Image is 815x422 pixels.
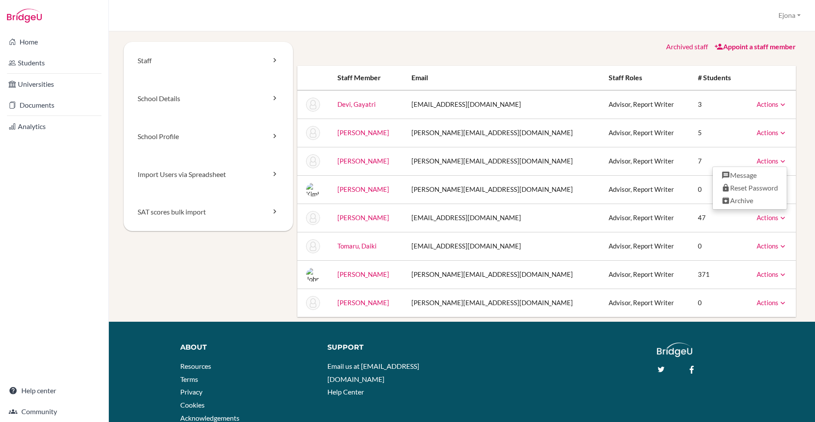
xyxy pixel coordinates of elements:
[691,119,744,147] td: 5
[7,9,42,23] img: Bridge-U
[775,7,805,24] button: Ejona
[757,129,787,136] a: Actions
[180,388,202,396] a: Privacy
[666,42,708,51] a: Archived staff
[691,204,744,232] td: 47
[306,296,320,310] img: Afiya Waithe
[602,119,691,147] td: Advisor, Report Writer
[180,375,198,383] a: Terms
[337,157,389,165] a: [PERSON_NAME]
[691,147,744,175] td: 7
[714,42,796,51] a: Appoint a staff member
[337,270,389,278] a: [PERSON_NAME]
[602,232,691,260] td: Advisor, Report Writer
[306,98,320,112] img: Gayatri Devi
[2,118,107,135] a: Analytics
[124,80,293,118] a: School Details
[404,232,602,260] td: [EMAIL_ADDRESS][DOMAIN_NAME]
[602,147,691,175] td: Advisor, Report Writer
[691,260,744,289] td: 371
[602,260,691,289] td: Advisor, Report Writer
[602,175,691,204] td: Advisor, Report Writer
[404,147,602,175] td: [PERSON_NAME][EMAIL_ADDRESS][DOMAIN_NAME]
[306,239,320,253] img: Daiki Tomaru
[657,343,692,357] img: logo_white@2x-f4f0deed5e89b7ecb1c2cc34c3e3d731f90f0f143d5ea2071677605dd97b5244.png
[2,96,107,114] a: Documents
[2,75,107,93] a: Universities
[180,414,239,422] a: Acknowledgements
[306,154,320,168] img: Seema Pasrija
[602,289,691,317] td: Advisor, Report Writer
[602,204,691,232] td: Advisor, Report Writer
[337,214,389,221] a: [PERSON_NAME]
[757,214,787,221] a: Actions
[327,362,419,383] a: Email us at [EMAIL_ADDRESS][DOMAIN_NAME]
[757,270,787,278] a: Actions
[2,382,107,399] a: Help center
[691,66,744,90] th: # students
[306,268,320,282] img: John Van Dyk
[337,299,389,306] a: [PERSON_NAME]
[757,100,787,108] a: Actions
[327,388,364,396] a: Help Center
[404,119,602,147] td: [PERSON_NAME][EMAIL_ADDRESS][DOMAIN_NAME]
[404,90,602,119] td: [EMAIL_ADDRESS][DOMAIN_NAME]
[306,126,320,140] img: Vini Francis
[713,169,787,182] a: Message
[180,343,315,353] div: About
[306,183,320,197] img: Kimberly Russey
[691,289,744,317] td: 0
[2,403,107,420] a: Community
[713,194,787,207] a: Archive
[691,90,744,119] td: 3
[713,182,787,194] a: Reset Password
[404,66,602,90] th: Email
[124,156,293,194] a: Import Users via Spreadsheet
[337,242,377,250] a: Tomaru, Daiki
[306,211,320,225] img: Julian Shoesmith
[712,167,787,210] ul: Actions
[330,66,404,90] th: Staff member
[327,343,454,353] div: Support
[404,204,602,232] td: [EMAIL_ADDRESS][DOMAIN_NAME]
[691,232,744,260] td: 0
[124,42,293,80] a: Staff
[337,129,389,136] a: [PERSON_NAME]
[404,289,602,317] td: [PERSON_NAME][EMAIL_ADDRESS][DOMAIN_NAME]
[404,260,602,289] td: [PERSON_NAME][EMAIL_ADDRESS][DOMAIN_NAME]
[602,66,691,90] th: Staff roles
[404,175,602,204] td: [PERSON_NAME][EMAIL_ADDRESS][DOMAIN_NAME]
[2,54,107,71] a: Students
[124,118,293,156] a: School Profile
[337,100,376,108] a: Devi, Gayatri
[180,362,211,370] a: Resources
[337,185,389,193] a: [PERSON_NAME]
[2,33,107,51] a: Home
[757,299,787,306] a: Actions
[180,401,205,409] a: Cookies
[691,175,744,204] td: 0
[757,242,787,250] a: Actions
[602,90,691,119] td: Advisor, Report Writer
[757,157,787,165] a: Actions
[124,193,293,231] a: SAT scores bulk import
